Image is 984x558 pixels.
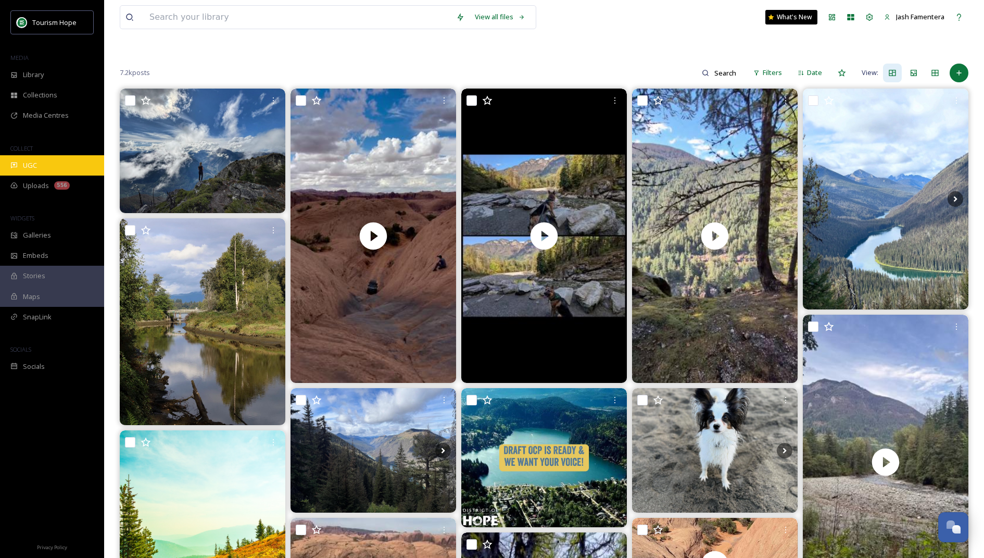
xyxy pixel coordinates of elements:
[709,63,743,83] input: Search
[23,110,69,120] span: Media Centres
[23,160,37,170] span: UGC
[10,144,33,152] span: COLLECT
[10,345,31,353] span: SOCIALS
[120,89,285,213] img: Have you guys hiked up to Wells Peak in Hope yet? I know, I know I probably say this about every ...
[291,89,456,383] img: thumbnail
[23,271,45,281] span: Stories
[291,89,456,383] video: GX550 at Moab's Hellsgate again. Stock suspension, stock tires, no spotter. Enjoy the raw, action...
[23,251,48,261] span: Embeds
[144,6,451,29] input: Search your library
[23,312,52,322] span: SnapLink
[23,230,51,240] span: Galleries
[938,512,968,542] button: Open Chat
[763,68,782,78] span: Filters
[896,12,944,21] span: Jash Famentera
[879,7,950,27] a: Jash Famentera
[37,544,67,551] span: Privacy Policy
[461,89,627,383] img: thumbnail
[461,388,627,527] img: 📢 Have your say in Hope’s future! The draft Official Community Plan (OCP) is ready, and your feed...
[17,17,27,28] img: logo.png
[32,18,77,27] span: Tourism Hope
[37,540,67,553] a: Privacy Policy
[632,89,798,383] video: #thehappygang #frasercanyon #canada🇨🇦
[862,68,878,78] span: View:
[291,388,456,513] img: Frosty did not disappoint. Tired legs, full heart ❤️ #frostysummit #trailtherapy #manningpark
[470,7,531,27] a: View all files
[10,214,34,222] span: WIDGETS
[765,10,817,24] a: What's New
[54,181,70,190] div: 556
[10,54,29,61] span: MEDIA
[23,292,40,302] span: Maps
[23,362,45,371] span: Socials
[23,90,57,100] span: Collections
[120,218,285,426] img: - - - #fraservalley #fraservalleyphotos #photography #amateurphotography #nature #photographyisfu...
[461,89,627,383] video: #germanshepherd #britishcolumbia #hiking #dogsofinstagram #dog #fall #othellotunnels
[803,89,968,309] img: Week-ends are made for hiking 🔥 Frosty Mountain summit and golden larches Fall is the best Season...
[632,388,798,513] img: Quick trip to the farm #70milehouse #cariboobc #frasercanyonbc
[23,70,44,80] span: Library
[23,181,49,191] span: Uploads
[120,68,150,78] span: 7.2k posts
[807,68,822,78] span: Date
[632,89,798,383] img: thumbnail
